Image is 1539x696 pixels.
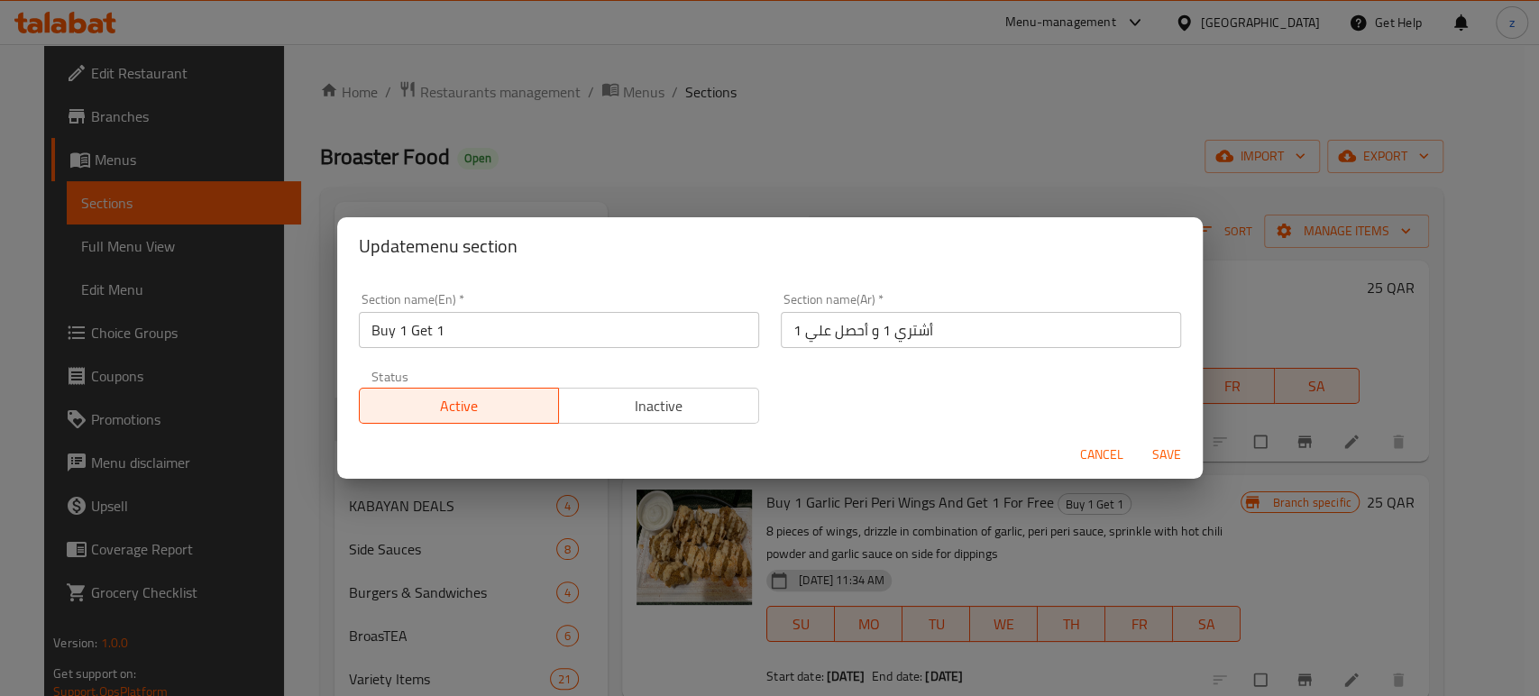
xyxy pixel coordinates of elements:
[566,393,752,419] span: Inactive
[1073,438,1131,472] button: Cancel
[359,312,759,348] input: Please enter section name(en)
[1145,444,1188,466] span: Save
[558,388,759,424] button: Inactive
[1080,444,1123,466] span: Cancel
[1138,438,1195,472] button: Save
[781,312,1181,348] input: Please enter section name(ar)
[359,232,1181,261] h2: Update menu section
[359,388,560,424] button: Active
[367,393,553,419] span: Active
